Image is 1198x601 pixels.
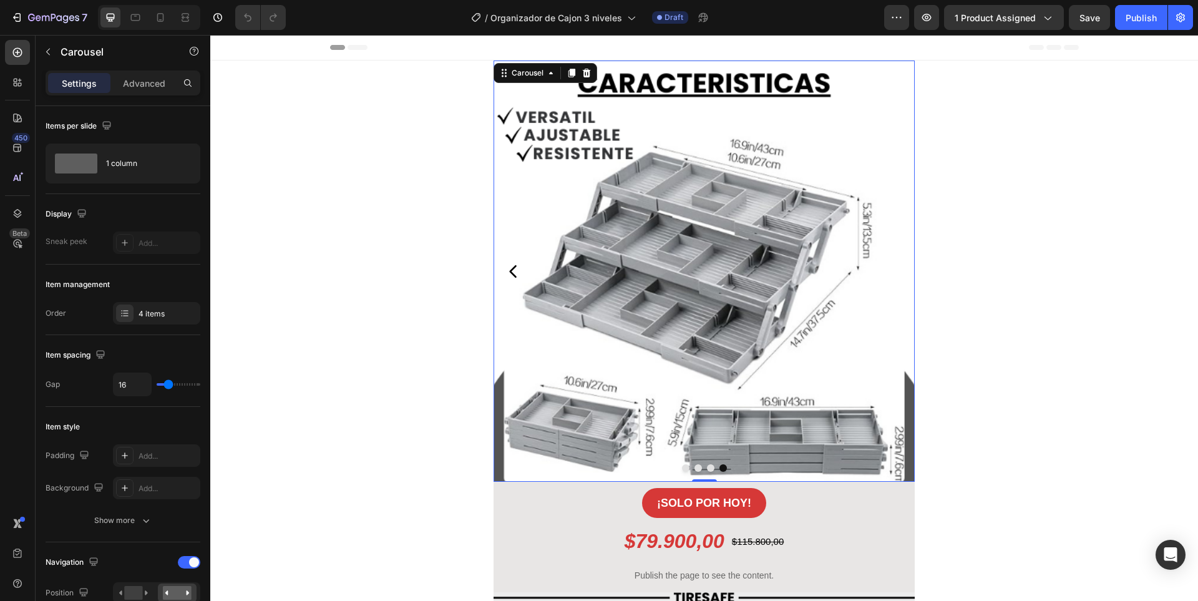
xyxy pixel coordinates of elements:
[299,32,336,44] div: Carousel
[497,429,504,437] button: Dot
[1156,540,1186,570] div: Open Intercom Messenger
[61,44,167,59] p: Carousel
[413,492,515,521] div: $79.900,00
[1115,5,1167,30] button: Publish
[665,12,683,23] span: Draft
[46,447,92,464] div: Padding
[123,77,165,90] p: Advanced
[114,373,151,396] input: Auto
[944,5,1064,30] button: 1 product assigned
[46,509,200,532] button: Show more
[509,429,517,437] button: Dot
[139,308,197,320] div: 4 items
[46,347,108,364] div: Item spacing
[46,118,114,135] div: Items per slide
[490,11,622,24] span: Organizador de Cajon 3 niveles
[293,227,313,247] button: Carousel Back Arrow
[46,279,110,290] div: Item management
[235,5,286,30] div: Undo/Redo
[447,458,541,478] p: ¡SOLO POR HOY!
[139,483,197,494] div: Add...
[46,308,66,319] div: Order
[46,236,87,247] div: Sneak peek
[520,499,575,514] div: $115.800,00
[1126,11,1157,24] div: Publish
[106,149,182,178] div: 1 column
[9,228,30,238] div: Beta
[210,35,1198,601] iframe: Design area
[472,429,479,437] button: Dot
[62,77,97,90] p: Settings
[1069,5,1110,30] button: Save
[46,379,60,390] div: Gap
[82,10,87,25] p: 7
[484,429,492,437] button: Dot
[46,554,101,571] div: Navigation
[283,26,704,447] img: gempages_576651527570064323-7b8927bd-7503-4ccf-9a22-9efc294e9986.png
[432,453,556,483] button: <p>¡SOLO POR HOY!</p>
[283,534,704,547] p: Publish the page to see the content.
[12,133,30,143] div: 450
[46,480,106,497] div: Background
[46,206,89,223] div: Display
[1079,12,1100,23] span: Save
[955,11,1036,24] span: 1 product assigned
[485,11,488,24] span: /
[94,514,152,527] div: Show more
[5,5,93,30] button: 7
[139,451,197,462] div: Add...
[46,421,80,432] div: Item style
